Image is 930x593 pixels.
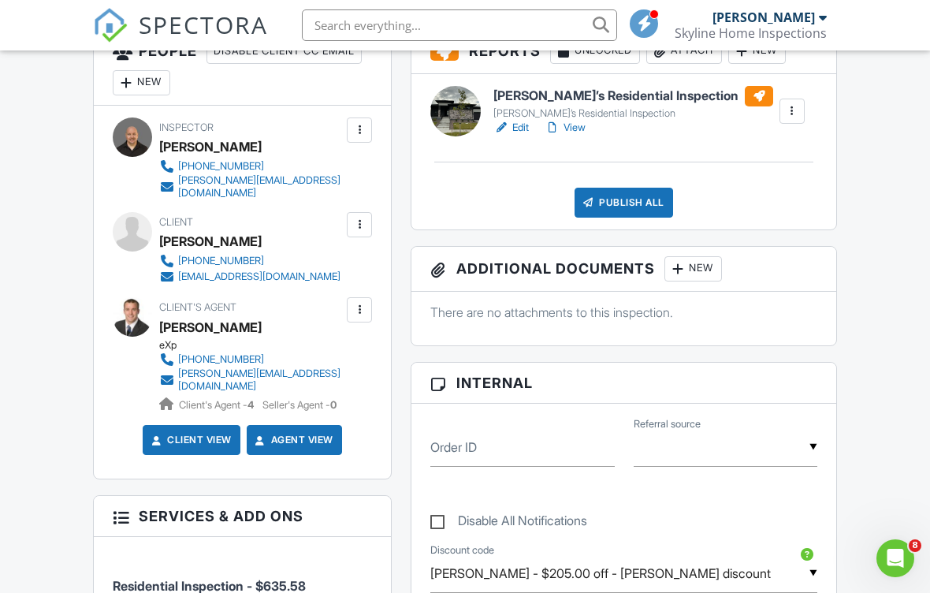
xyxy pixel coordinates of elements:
label: Order ID [430,438,477,456]
div: [PHONE_NUMBER] [178,255,264,267]
label: Referral source [634,417,701,431]
div: Skyline Home Inspections [675,25,827,41]
span: Client's Agent [159,301,236,313]
span: Seller's Agent - [262,399,337,411]
a: [EMAIL_ADDRESS][DOMAIN_NAME] [159,269,340,285]
div: [PERSON_NAME][EMAIL_ADDRESS][DOMAIN_NAME] [178,367,343,393]
a: [PHONE_NUMBER] [159,159,343,174]
a: Edit [493,120,529,136]
div: [PERSON_NAME] [159,135,262,159]
div: [EMAIL_ADDRESS][DOMAIN_NAME] [178,270,340,283]
div: New [664,256,722,282]
span: Inspector [159,121,214,133]
h3: Additional Documents [411,247,836,292]
h3: Services & Add ons [94,496,391,537]
a: Agent View [252,432,333,448]
input: Search everything... [302,9,617,41]
label: Discount code [430,543,494,558]
div: Disable Client CC Email [206,39,362,64]
img: The Best Home Inspection Software - Spectora [93,8,128,43]
span: 8 [909,539,921,552]
div: [PERSON_NAME]’s Residential Inspection [493,107,773,120]
div: [PHONE_NUMBER] [178,160,264,173]
a: [PERSON_NAME][EMAIL_ADDRESS][DOMAIN_NAME] [159,174,343,200]
span: Client [159,216,193,228]
h3: Reports [411,29,836,74]
div: [PERSON_NAME][EMAIL_ADDRESS][DOMAIN_NAME] [178,174,343,200]
h3: People [94,29,391,106]
a: SPECTORA [93,21,268,54]
span: Client's Agent - [179,399,256,411]
div: New [113,70,170,95]
a: [PERSON_NAME][EMAIL_ADDRESS][DOMAIN_NAME] [159,367,343,393]
a: [PHONE_NUMBER] [159,352,343,367]
strong: 4 [247,399,254,411]
a: [PHONE_NUMBER] [159,253,340,269]
div: [PERSON_NAME] [712,9,815,25]
div: [PERSON_NAME] [159,229,262,253]
strong: 0 [330,399,337,411]
div: eXp [159,339,355,352]
iframe: Intercom live chat [876,539,914,577]
div: Attach [646,39,722,64]
h6: [PERSON_NAME]’s Residential Inspection [493,86,773,106]
h3: Internal [411,363,836,404]
label: Disable All Notifications [430,513,587,533]
a: [PERSON_NAME]’s Residential Inspection [PERSON_NAME]’s Residential Inspection [493,86,773,121]
div: [PHONE_NUMBER] [178,353,264,366]
a: [PERSON_NAME] [159,315,262,339]
span: SPECTORA [139,8,268,41]
a: Client View [148,432,232,448]
a: View [545,120,586,136]
div: Publish All [575,188,673,218]
div: Unlocked [550,39,640,64]
div: New [728,39,786,64]
p: There are no attachments to this inspection. [430,304,817,321]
